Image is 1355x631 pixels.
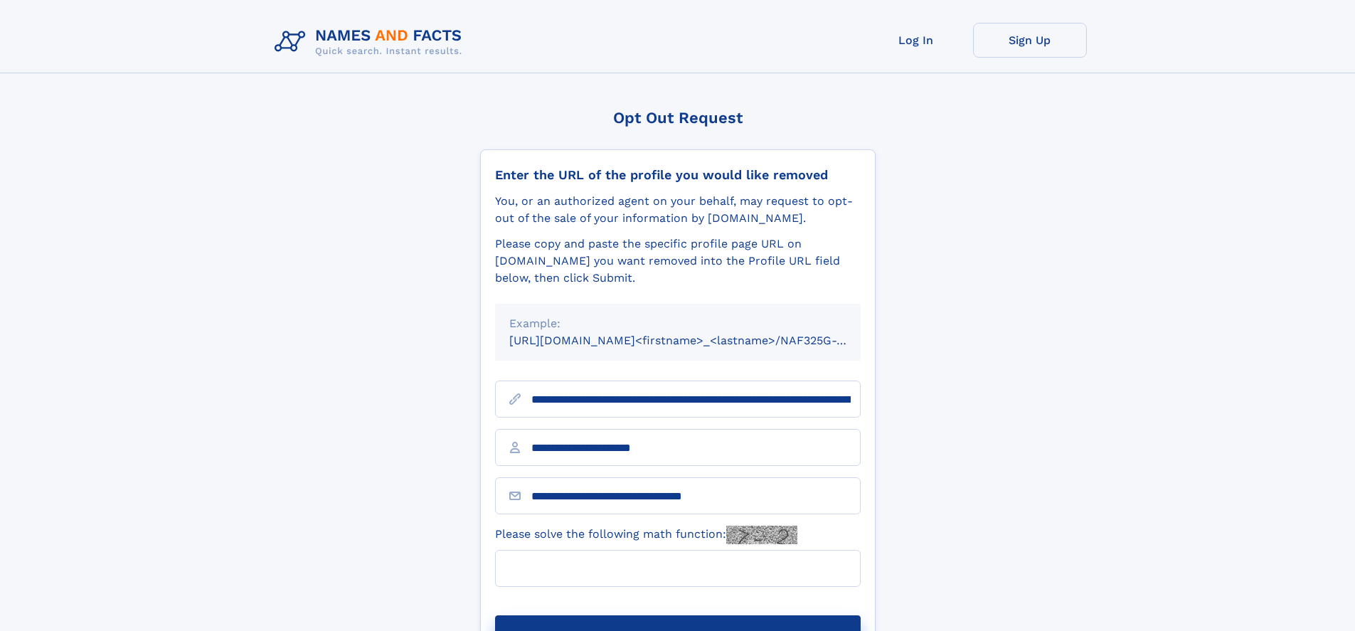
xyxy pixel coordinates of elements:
img: Logo Names and Facts [269,23,474,61]
label: Please solve the following math function: [495,526,797,544]
div: Opt Out Request [480,109,876,127]
small: [URL][DOMAIN_NAME]<firstname>_<lastname>/NAF325G-xxxxxxxx [509,334,888,347]
div: Enter the URL of the profile you would like removed [495,167,861,183]
div: Please copy and paste the specific profile page URL on [DOMAIN_NAME] you want removed into the Pr... [495,235,861,287]
div: Example: [509,315,846,332]
a: Sign Up [973,23,1087,58]
a: Log In [859,23,973,58]
div: You, or an authorized agent on your behalf, may request to opt-out of the sale of your informatio... [495,193,861,227]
